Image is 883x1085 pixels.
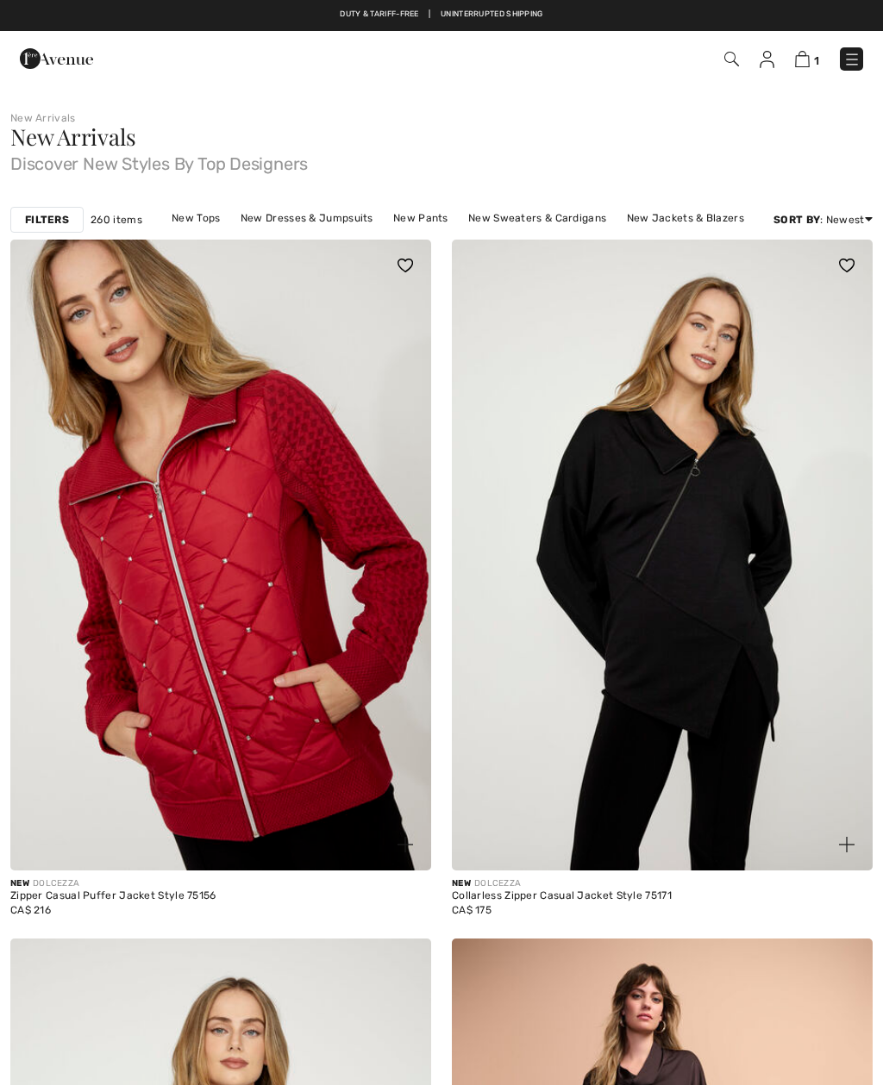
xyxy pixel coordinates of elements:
span: New [452,878,471,889]
a: New Dresses & Jumpsuits [232,207,382,229]
img: heart_black_full.svg [398,259,413,272]
a: New Arrivals [10,112,76,124]
span: CA$ 175 [452,904,492,916]
div: Collarless Zipper Casual Jacket Style 75171 [452,890,873,902]
a: New Pants [385,207,457,229]
a: New Jackets & Blazers [618,207,753,229]
span: 1 [814,54,819,67]
span: Discover New Styles By Top Designers [10,148,873,172]
img: Menu [843,51,861,68]
div: DOLCEZZA [10,877,431,890]
span: New [10,878,29,889]
img: heart_black_full.svg [839,259,855,272]
strong: Filters [25,212,69,228]
div: : Newest [773,212,873,228]
img: Search [724,52,739,66]
div: DOLCEZZA [452,877,873,890]
img: plus_v2.svg [839,837,855,852]
img: Shopping Bag [795,51,810,67]
span: 260 items [91,212,142,228]
img: My Info [760,51,774,68]
a: 1 [795,48,819,69]
div: Zipper Casual Puffer Jacket Style 75156 [10,890,431,902]
img: 1ère Avenue [20,41,93,76]
a: New Sweaters & Cardigans [460,207,615,229]
a: New Skirts [372,229,443,252]
a: New Outerwear [447,229,544,252]
img: Collarless Zipper Casual Jacket Style 75171. Black [452,240,873,870]
span: New Arrivals [10,122,135,152]
strong: Sort By [773,214,820,226]
a: 1ère Avenue [20,49,93,65]
img: plus_v2.svg [398,837,413,852]
span: CA$ 216 [10,904,51,916]
img: Zipper Casual Puffer Jacket Style 75156. Red [10,240,431,870]
a: New Tops [163,207,229,229]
